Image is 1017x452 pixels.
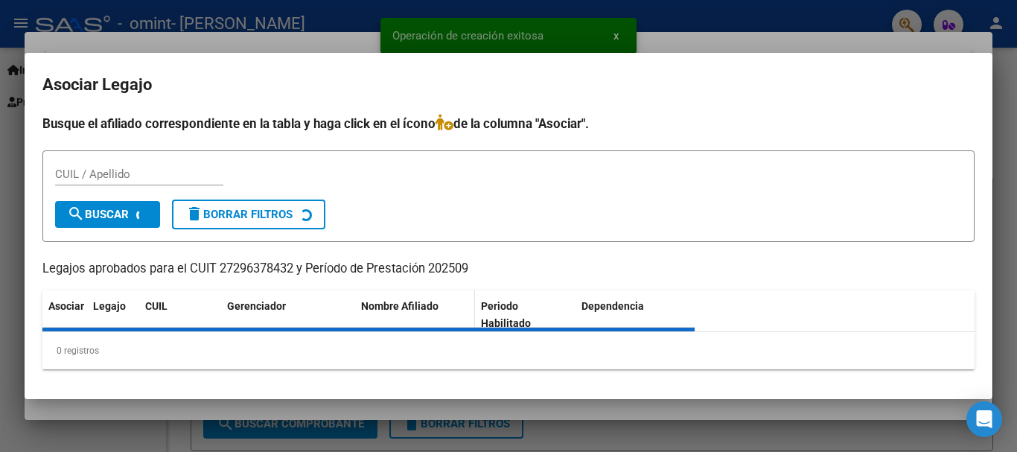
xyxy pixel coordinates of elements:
datatable-header-cell: Legajo [87,290,139,340]
datatable-header-cell: CUIL [139,290,221,340]
span: Buscar [67,208,129,221]
h2: Asociar Legajo [42,71,975,99]
span: Periodo Habilitado [481,300,531,329]
p: Legajos aprobados para el CUIT 27296378432 y Período de Prestación 202509 [42,260,975,278]
h4: Busque el afiliado correspondiente en la tabla y haga click en el ícono de la columna "Asociar". [42,114,975,133]
button: Borrar Filtros [172,200,325,229]
span: Dependencia [581,300,644,312]
span: Gerenciador [227,300,286,312]
datatable-header-cell: Gerenciador [221,290,355,340]
span: CUIL [145,300,168,312]
datatable-header-cell: Nombre Afiliado [355,290,475,340]
datatable-header-cell: Periodo Habilitado [475,290,576,340]
div: 0 registros [42,332,975,369]
mat-icon: search [67,205,85,223]
mat-icon: delete [185,205,203,223]
span: Legajo [93,300,126,312]
button: Buscar [55,201,160,228]
span: Nombre Afiliado [361,300,439,312]
datatable-header-cell: Dependencia [576,290,695,340]
div: Open Intercom Messenger [966,401,1002,437]
span: Asociar [48,300,84,312]
datatable-header-cell: Asociar [42,290,87,340]
span: Borrar Filtros [185,208,293,221]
